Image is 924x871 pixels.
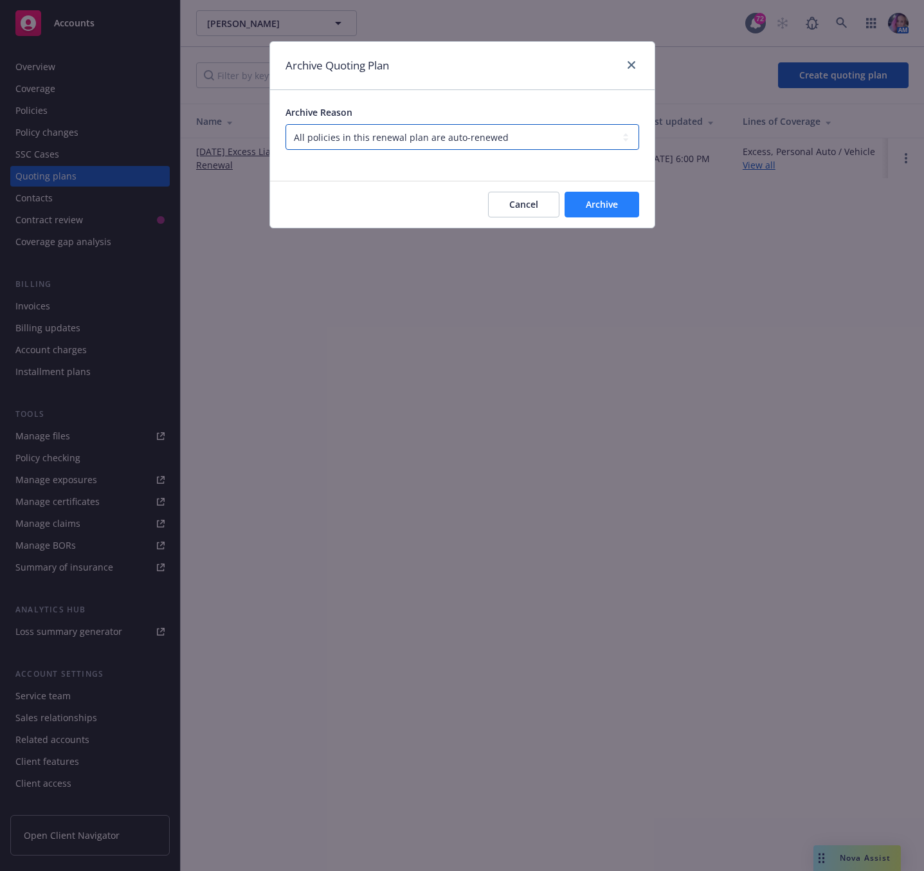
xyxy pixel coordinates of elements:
button: Archive [565,192,639,217]
span: Archive Reason [285,106,352,118]
span: Archive [586,198,618,210]
h1: Archive Quoting Plan [285,57,389,74]
button: Cancel [488,192,559,217]
a: close [624,57,639,73]
span: Cancel [509,198,538,210]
